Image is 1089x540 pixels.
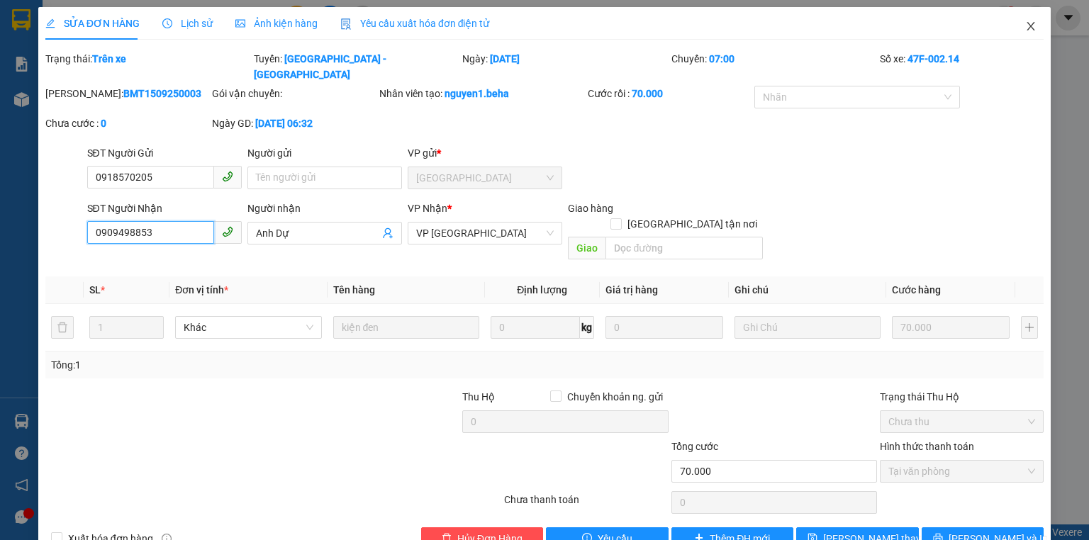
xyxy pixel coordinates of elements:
[888,461,1035,482] span: Tại văn phòng
[184,317,313,338] span: Khác
[45,18,140,29] span: SỬA ĐƠN HÀNG
[605,284,658,296] span: Giá trị hàng
[382,227,393,239] span: user-add
[162,18,213,29] span: Lịch sử
[888,411,1035,432] span: Chưa thu
[45,18,55,28] span: edit
[123,88,201,99] b: BMT1509250003
[235,18,318,29] span: Ảnh kiện hàng
[880,441,974,452] label: Hình thức thanh toán
[735,316,881,339] input: Ghi Chú
[247,201,402,216] div: Người nhận
[1025,21,1037,32] span: close
[162,18,172,28] span: clock-circle
[212,116,376,131] div: Ngày GD:
[670,51,878,82] div: Chuyến:
[1021,316,1038,339] button: plus
[880,389,1044,405] div: Trạng thái Thu Hộ
[892,284,941,296] span: Cước hàng
[445,88,509,99] b: nguyen1.beha
[907,53,959,64] b: 47F-002.14
[562,389,669,405] span: Chuyển khoản ng. gửi
[340,18,352,30] img: icon
[87,145,242,161] div: SĐT Người Gửi
[51,357,421,373] div: Tổng: 1
[632,88,663,99] b: 70.000
[408,203,447,214] span: VP Nhận
[222,226,233,237] span: phone
[254,53,386,80] b: [GEOGRAPHIC_DATA] - [GEOGRAPHIC_DATA]
[247,145,402,161] div: Người gửi
[44,51,252,82] div: Trạng thái:
[89,284,101,296] span: SL
[333,316,479,339] input: VD: Bàn, Ghế
[709,53,735,64] b: 07:00
[588,86,752,101] div: Cước rồi :
[622,216,763,232] span: [GEOGRAPHIC_DATA] tận nơi
[51,316,74,339] button: delete
[503,492,669,517] div: Chưa thanh toán
[462,391,495,403] span: Thu Hộ
[45,116,209,131] div: Chưa cước :
[1011,7,1051,47] button: Close
[45,86,209,101] div: [PERSON_NAME]:
[416,167,554,189] span: ĐẮK LẮK
[878,51,1045,82] div: Số xe:
[490,53,520,64] b: [DATE]
[408,145,562,161] div: VP gửi
[605,316,723,339] input: 0
[255,118,313,129] b: [DATE] 06:32
[729,276,886,304] th: Ghi chú
[517,284,567,296] span: Định lượng
[605,237,763,259] input: Dọc đường
[461,51,669,82] div: Ngày:
[671,441,718,452] span: Tổng cước
[568,237,605,259] span: Giao
[101,118,106,129] b: 0
[340,18,490,29] span: Yêu cầu xuất hóa đơn điện tử
[235,18,245,28] span: picture
[416,223,554,244] span: VP PHÚ YÊN
[892,316,1010,339] input: 0
[568,203,613,214] span: Giao hàng
[252,51,461,82] div: Tuyến:
[212,86,376,101] div: Gói vận chuyển:
[87,201,242,216] div: SĐT Người Nhận
[333,284,375,296] span: Tên hàng
[580,316,594,339] span: kg
[379,86,585,101] div: Nhân viên tạo:
[92,53,126,64] b: Trên xe
[175,284,228,296] span: Đơn vị tính
[222,171,233,182] span: phone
